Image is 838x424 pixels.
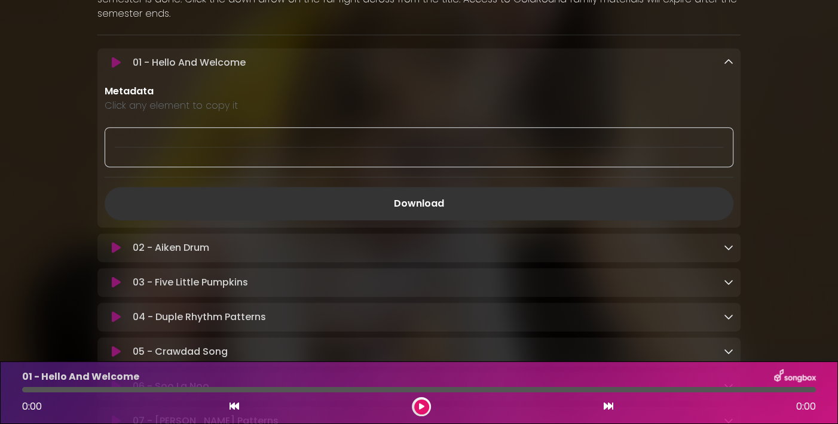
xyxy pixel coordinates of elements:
[133,345,228,359] p: 05 - Crawdad Song
[133,310,266,324] p: 04 - Duple Rhythm Patterns
[133,56,246,70] p: 01 - Hello And Welcome
[105,99,733,113] p: Click any element to copy it
[22,370,139,384] p: 01 - Hello And Welcome
[133,241,209,255] p: 02 - Aiken Drum
[22,400,42,413] span: 0:00
[105,84,733,99] p: Metadata
[105,187,733,220] a: Download
[796,400,816,414] span: 0:00
[774,369,816,385] img: songbox-logo-white.png
[133,275,248,290] p: 03 - Five Little Pumpkins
